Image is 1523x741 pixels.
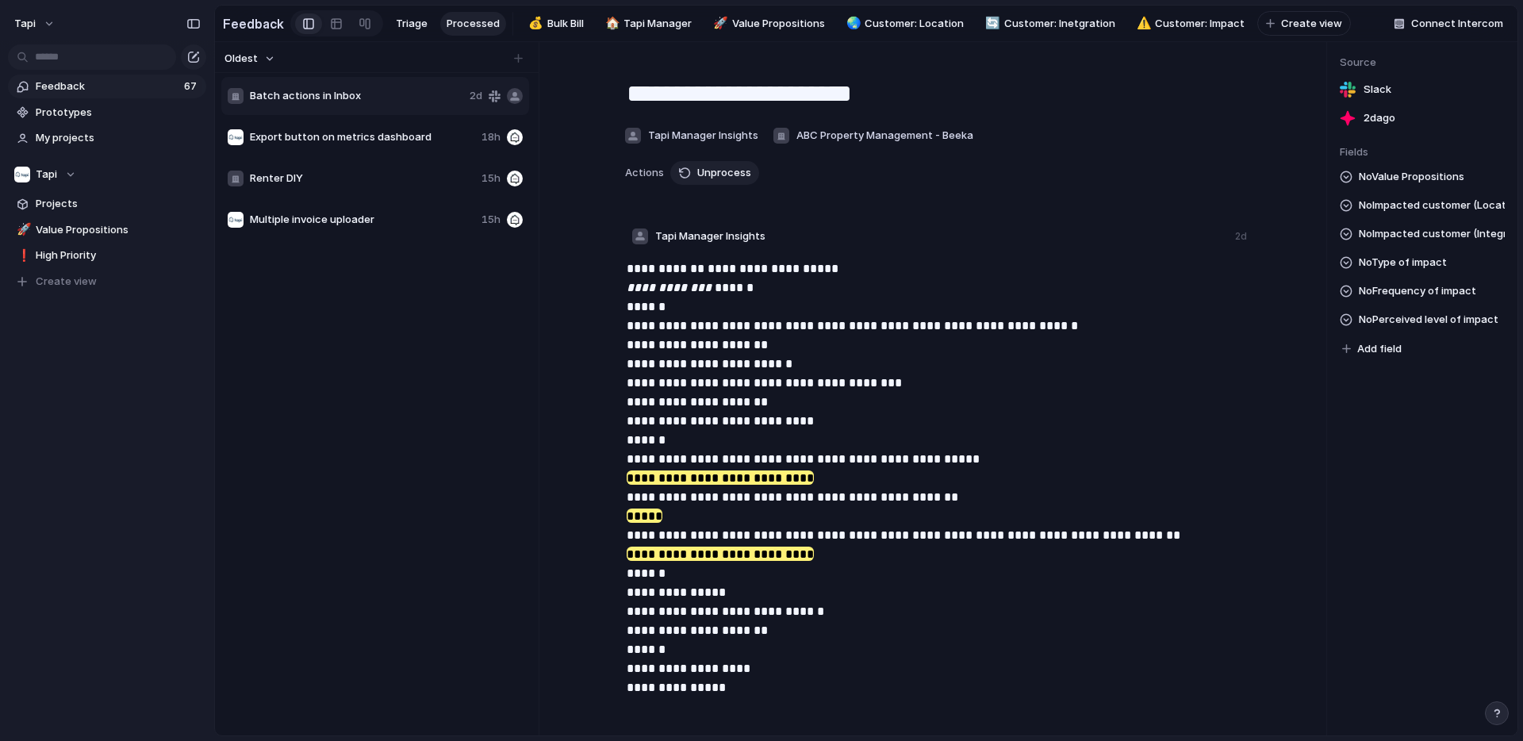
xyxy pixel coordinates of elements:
[732,16,825,32] span: Value Propositions
[1364,110,1395,126] span: 2d ago
[1235,229,1247,244] div: 2d
[481,129,501,145] span: 18h
[605,14,616,33] div: 🏠
[481,212,501,228] span: 15h
[983,16,999,32] button: 🔄
[1340,144,1505,160] span: Fields
[250,88,463,104] span: Batch actions in Inbox
[8,244,206,267] a: ❗High Priority
[844,16,860,32] button: 🌏
[36,130,201,146] span: My projects
[8,163,206,186] button: Tapi
[1359,196,1505,215] span: No Impacted customer (Location)
[1357,341,1402,357] span: Add field
[1128,12,1252,36] a: ⚠️Customer: Impact
[1359,253,1447,272] span: No Type of impact
[8,192,206,216] a: Projects
[396,16,428,32] span: Triage
[1340,339,1404,359] button: Add field
[1004,16,1115,32] span: Customer: Inetgration
[846,14,857,33] div: 🌏
[250,129,475,145] span: Export button on metrics dashboard
[985,14,996,33] div: 🔄
[1387,12,1510,36] button: Connect Intercom
[520,12,590,36] a: 💰Bulk Bill
[14,222,30,238] button: 🚀
[8,75,206,98] a: Feedback67
[36,79,179,94] span: Feedback
[603,16,619,32] button: 🏠
[8,101,206,125] a: Prototypes
[865,16,964,32] span: Customer: Location
[796,128,973,144] span: ABC Property Management - Beeka
[713,14,724,33] div: 🚀
[697,165,751,181] span: Unprocess
[36,167,57,182] span: Tapi
[7,11,63,36] button: tapi
[17,221,28,239] div: 🚀
[36,196,201,212] span: Projects
[447,16,500,32] span: Processed
[36,248,201,263] span: High Priority
[8,126,206,150] a: My projects
[250,171,475,186] span: Renter DIY
[1359,282,1476,301] span: No Frequency of impact
[620,123,762,148] button: Tapi Manager Insights
[704,12,831,36] a: 🚀Value Propositions
[1257,11,1351,36] button: Create view
[1359,225,1505,244] span: No Impacted customer (Integration)
[1364,82,1391,98] span: Slack
[14,16,36,32] span: tapi
[481,171,501,186] span: 15h
[1411,16,1503,32] span: Connect Intercom
[36,105,201,121] span: Prototypes
[597,12,699,36] a: 🏠Tapi Manager
[1359,310,1498,329] span: No Perceived level of impact
[36,274,97,290] span: Create view
[1281,16,1342,32] span: Create view
[1359,167,1464,186] span: No Value Propositions
[769,123,977,148] button: ABC Property Management - Beeka
[838,12,971,36] a: 🌏Customer: Location
[250,212,475,228] span: Multiple invoice uploader
[440,12,506,36] a: Processed
[8,218,206,242] a: 🚀Value Propositions
[222,48,278,69] button: Oldest
[223,14,284,33] h2: Feedback
[224,51,258,67] span: Oldest
[17,247,28,265] div: ❗
[36,222,201,238] span: Value Propositions
[184,79,200,94] span: 67
[470,88,482,104] span: 2d
[8,270,206,294] button: Create view
[623,16,692,32] span: Tapi Manager
[976,12,1122,36] a: 🔄Customer: Inetgration
[1340,55,1505,71] span: Source
[526,16,542,32] button: 💰
[528,14,539,33] div: 💰
[389,12,434,36] a: Triage
[14,248,30,263] button: ❗
[1340,79,1505,101] a: Slack
[625,165,664,181] span: Actions
[1155,16,1245,32] span: Customer: Impact
[655,228,765,244] span: Tapi Manager Insights
[670,161,759,185] button: Unprocess
[711,16,727,32] button: 🚀
[1137,14,1148,33] div: ⚠️
[1134,16,1150,32] button: ⚠️
[648,128,758,144] span: Tapi Manager Insights
[547,16,584,32] span: Bulk Bill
